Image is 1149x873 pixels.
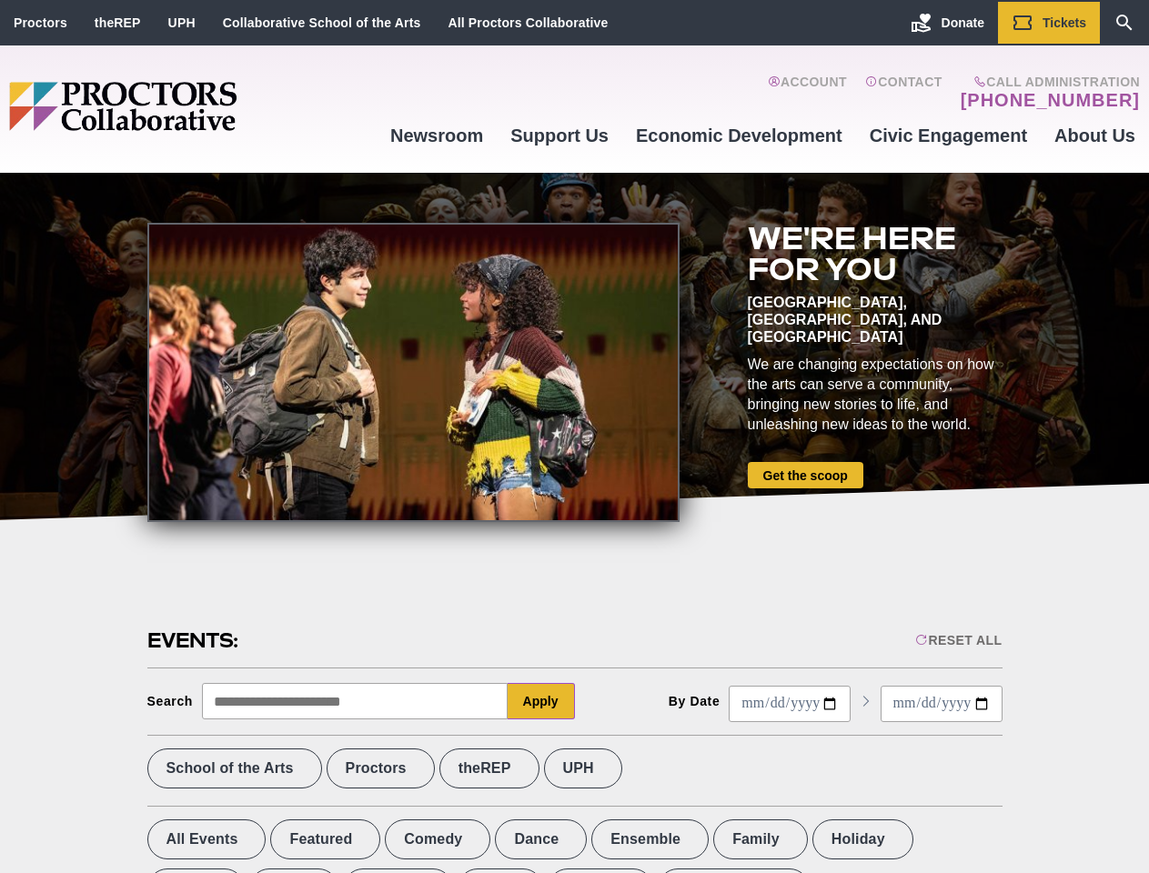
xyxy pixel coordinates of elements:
label: Dance [495,819,587,859]
a: Support Us [497,111,622,160]
label: Holiday [812,819,913,859]
a: Tickets [998,2,1100,44]
label: UPH [544,748,622,788]
img: Proctors logo [9,82,377,131]
a: Newsroom [377,111,497,160]
a: theREP [95,15,141,30]
div: Search [147,694,194,708]
h2: We're here for you [748,223,1003,285]
label: Comedy [385,819,490,859]
div: We are changing expectations on how the arts can serve a community, bringing new stories to life,... [748,355,1003,435]
a: Civic Engagement [856,111,1041,160]
a: Account [768,75,847,111]
a: Economic Development [622,111,856,160]
a: Get the scoop [748,462,863,488]
a: UPH [168,15,196,30]
label: All Events [147,819,267,859]
a: Search [1100,2,1149,44]
a: Contact [865,75,942,111]
a: Proctors [14,15,67,30]
h2: Events: [147,627,241,655]
a: All Proctors Collaborative [448,15,608,30]
label: Ensemble [591,819,709,859]
label: theREP [439,748,539,788]
div: Reset All [915,633,1002,647]
span: Donate [942,15,984,30]
label: School of the Arts [147,748,322,788]
a: [PHONE_NUMBER] [961,89,1140,111]
a: About Us [1041,111,1149,160]
label: Proctors [327,748,435,788]
label: Family [713,819,808,859]
span: Call Administration [955,75,1140,89]
div: By Date [669,694,721,708]
button: Apply [508,683,575,719]
a: Collaborative School of the Arts [223,15,421,30]
label: Featured [270,819,380,859]
a: Donate [897,2,998,44]
span: Tickets [1043,15,1086,30]
div: [GEOGRAPHIC_DATA], [GEOGRAPHIC_DATA], and [GEOGRAPHIC_DATA] [748,294,1003,346]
